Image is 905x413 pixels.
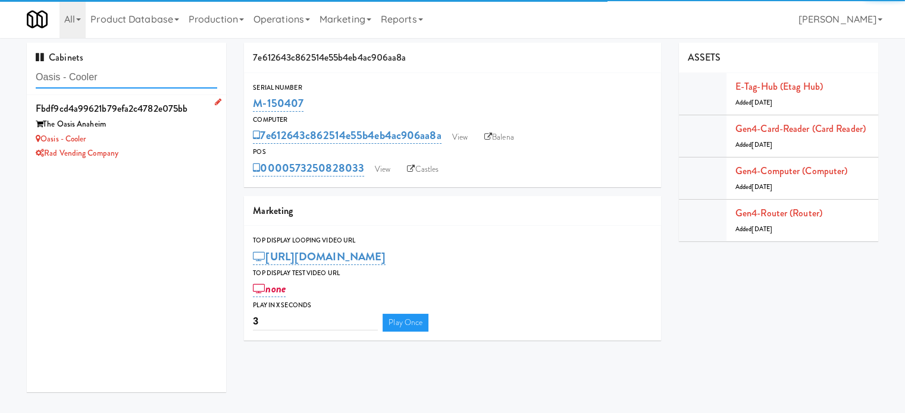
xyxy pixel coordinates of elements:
[478,128,520,146] a: Balena
[735,164,847,178] a: Gen4-computer (Computer)
[27,95,226,166] li: fbdf9cd4a99621b79efa2c4782e075bbThe Oasis Anaheim Oasis - CoolerRad Vending Company
[751,182,772,191] span: [DATE]
[735,225,772,234] span: Added
[751,98,772,107] span: [DATE]
[735,80,823,93] a: E-tag-hub (Etag Hub)
[401,160,444,178] a: Castles
[36,147,118,159] a: Rad Vending Company
[253,114,652,126] div: Computer
[253,160,364,176] a: 0000573250828033
[735,206,822,220] a: Gen4-router (Router)
[688,51,721,64] span: ASSETS
[36,51,83,64] span: Cabinets
[735,182,772,191] span: Added
[446,128,474,146] a: View
[253,95,303,112] a: M-150407
[36,100,217,118] div: fbdf9cd4a99621b79efa2c4782e075bb
[253,204,293,217] span: Marketing
[36,133,86,144] a: Oasis - Cooler
[735,98,772,107] span: Added
[735,122,866,135] a: Gen4-card-reader (Card Reader)
[244,43,661,73] div: 7e612643c862514e55b4eb4ac906aa8a
[253,267,652,279] div: Top Display Test Video Url
[36,117,217,132] div: The Oasis Anaheim
[253,235,652,247] div: Top Display Looping Video Url
[253,127,441,144] a: 7e612643c862514e55b4eb4ac906aa8a
[27,9,48,30] img: Micromart
[253,146,652,158] div: POS
[253,248,386,265] a: [URL][DOMAIN_NAME]
[253,280,286,297] a: none
[253,82,652,94] div: Serial Number
[36,67,217,89] input: Search cabinets
[735,140,772,149] span: Added
[751,225,772,234] span: [DATE]
[253,299,652,311] div: Play in X seconds
[369,160,396,178] a: View
[751,140,772,149] span: [DATE]
[383,314,428,332] a: Play Once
